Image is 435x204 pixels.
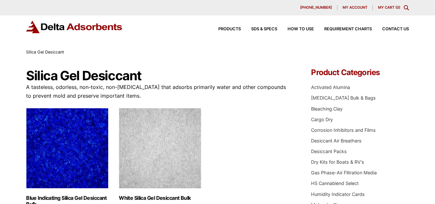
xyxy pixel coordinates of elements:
img: Delta Adsorbents [26,21,123,33]
span: My account [343,6,367,9]
a: Corrosion Inhibitors and Films [311,127,376,133]
a: SDS & SPECS [241,27,277,31]
h2: White Silica Gel Desiccant Bulk [119,195,201,201]
a: [PHONE_NUMBER] [295,5,337,10]
a: Humidity Indicator Cards [311,191,365,197]
span: [PHONE_NUMBER] [300,6,332,9]
span: Requirement Charts [324,27,372,31]
span: Contact Us [382,27,409,31]
a: Contact Us [372,27,409,31]
span: 0 [397,5,399,10]
img: White Silica Gel Desiccant Bulk [119,108,201,189]
p: A tasteless, odorless, non-toxic, non-[MEDICAL_DATA] that adsorbs primarily water and other compo... [26,83,292,100]
img: Blue Indicating Silica Gel Desiccant Bulk [26,108,109,189]
a: My account [337,5,373,10]
a: Requirement Charts [314,27,372,31]
h1: Silica Gel Desiccant [26,69,292,83]
a: [MEDICAL_DATA] Bulk & Bags [311,95,376,101]
a: Dry Kits for Boats & RV's [311,159,364,165]
a: Activated Alumina [311,84,350,90]
span: SDS & SPECS [251,27,277,31]
a: Gas Phase-Air Filtration Media [311,170,377,175]
a: How to Use [277,27,314,31]
span: Silica Gel Desiccant [26,50,64,54]
a: Cargo Dry [311,117,333,122]
span: Products [218,27,241,31]
a: HS Cannablend Select [311,180,359,186]
a: Products [208,27,241,31]
a: Desiccant Air Breathers [311,138,362,143]
h4: Product Categories [311,69,409,76]
div: Toggle Modal Content [404,5,409,10]
a: My Cart (0) [378,5,400,10]
a: Desiccant Packs [311,149,347,154]
span: How to Use [288,27,314,31]
a: Visit product category White Silica Gel Desiccant Bulk [119,108,201,201]
a: Bleaching Clay [311,106,343,112]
